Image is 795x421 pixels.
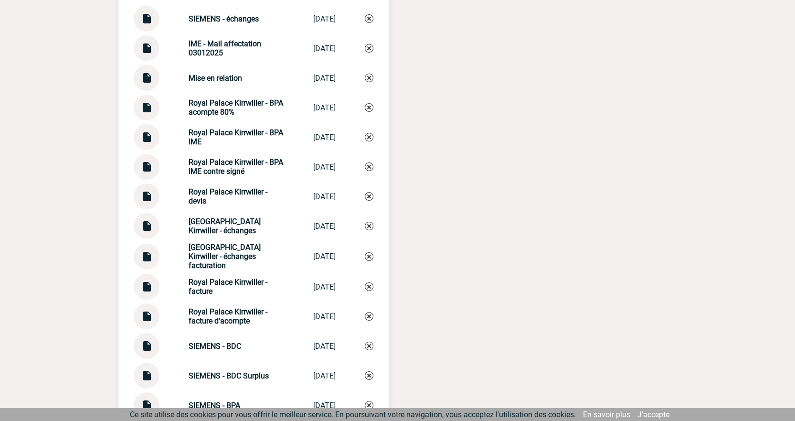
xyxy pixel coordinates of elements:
[189,401,240,410] strong: SIEMENS - BPA
[189,158,283,176] strong: Royal Palace Kirrwiller - BPA IME contre signé
[313,103,336,112] div: [DATE]
[313,14,336,23] div: [DATE]
[365,103,373,112] img: Supprimer
[313,312,336,321] div: [DATE]
[189,342,241,351] strong: SIEMENS - BDC
[313,252,336,261] div: [DATE]
[365,192,373,201] img: Supprimer
[189,128,283,146] strong: Royal Palace Kirrwiller - BPA IME
[365,252,373,261] img: Supprimer
[365,133,373,141] img: Supprimer
[130,410,576,419] span: Ce site utilise des cookies pour vous offrir le meilleur service. En poursuivant votre navigation...
[313,162,336,172] div: [DATE]
[365,371,373,380] img: Supprimer
[365,14,373,23] img: Supprimer
[365,162,373,171] img: Supprimer
[189,217,261,235] strong: [GEOGRAPHIC_DATA] Kirrwiller - échanges
[189,278,267,296] strong: Royal Palace Kirrwiller - facture
[313,44,336,53] div: [DATE]
[365,342,373,350] img: Supprimer
[189,14,259,23] strong: SIEMENS - échanges
[637,410,669,419] a: J'accepte
[583,410,630,419] a: En savoir plus
[313,74,336,83] div: [DATE]
[365,44,373,53] img: Supprimer
[313,222,336,231] div: [DATE]
[365,312,373,321] img: Supprimer
[189,307,267,325] strong: Royal Palace Kirrwiller - facture d'acompte
[365,282,373,291] img: Supprimer
[365,74,373,82] img: Supprimer
[313,133,336,142] div: [DATE]
[313,282,336,291] div: [DATE]
[313,401,336,410] div: [DATE]
[313,192,336,201] div: [DATE]
[189,98,283,117] strong: Royal Palace Kirrwiller - BPA acompte 80%
[189,371,269,380] strong: SIEMENS - BDC Surplus
[189,74,242,83] strong: Mise en relation
[189,187,267,205] strong: Royal Palace Kirrwiller - devis
[365,222,373,230] img: Supprimer
[189,39,261,57] strong: IME - Mail affectation 03012025
[189,243,261,270] strong: [GEOGRAPHIC_DATA] Kirrwiller - échanges facturation
[313,371,336,380] div: [DATE]
[365,401,373,410] img: Supprimer
[313,342,336,351] div: [DATE]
